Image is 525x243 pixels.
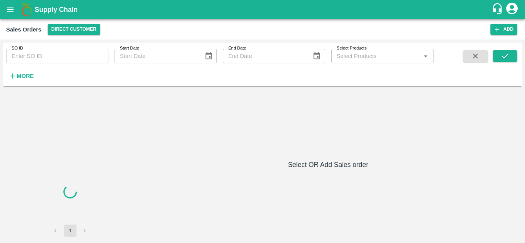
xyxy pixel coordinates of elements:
label: SO ID [12,45,23,51]
div: account of current user [505,2,519,18]
strong: More [17,73,34,79]
button: open drawer [2,1,19,18]
button: Add [490,24,517,35]
label: Select Products [337,45,367,51]
input: Select Products [334,51,419,61]
a: Supply Chain [35,4,492,15]
label: End Date [228,45,246,51]
button: More [6,69,36,83]
div: customer-support [492,3,505,17]
input: Enter SO ID [6,49,108,63]
button: Choose date [309,49,324,63]
b: Supply Chain [35,6,78,13]
input: Start Date [115,49,198,63]
input: End Date [223,49,307,63]
label: Start Date [120,45,139,51]
img: logo [19,2,35,17]
nav: pagination navigation [48,225,92,237]
button: Select DC [48,24,100,35]
button: Open [420,51,430,61]
button: page 1 [64,225,76,237]
button: Choose date [201,49,216,63]
div: Sales Orders [6,25,42,35]
h6: Select OR Add Sales order [138,159,519,170]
